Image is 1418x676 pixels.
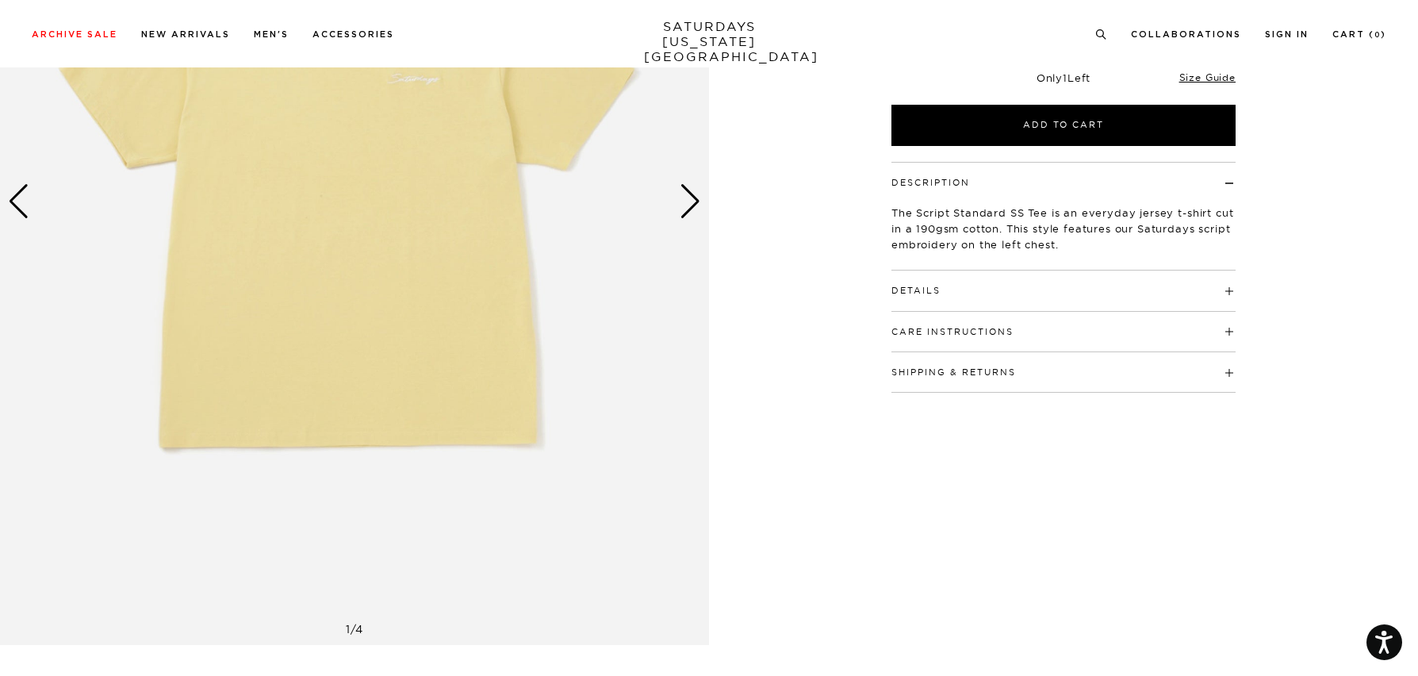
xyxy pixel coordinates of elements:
[891,205,1236,252] p: The Script Standard SS Tee is an everyday jersey t-shirt cut in a 190gsm cotton. This style featu...
[891,368,1016,377] button: Shipping & Returns
[32,30,117,39] a: Archive Sale
[1265,30,1309,39] a: Sign In
[141,30,230,39] a: New Arrivals
[1179,71,1236,83] a: Size Guide
[346,622,351,636] span: 1
[644,19,775,64] a: SATURDAYS[US_STATE][GEOGRAPHIC_DATA]
[1063,71,1067,84] span: 1
[312,30,394,39] a: Accessories
[891,105,1236,146] button: Add to Cart
[1131,30,1241,39] a: Collaborations
[254,30,289,39] a: Men's
[680,184,701,219] div: Next slide
[891,179,970,187] button: Description
[891,328,1014,336] button: Care Instructions
[1374,32,1381,39] small: 0
[8,184,29,219] div: Previous slide
[891,71,1236,85] div: Only Left
[1332,30,1386,39] a: Cart (0)
[891,286,941,295] button: Details
[355,622,363,636] span: 4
